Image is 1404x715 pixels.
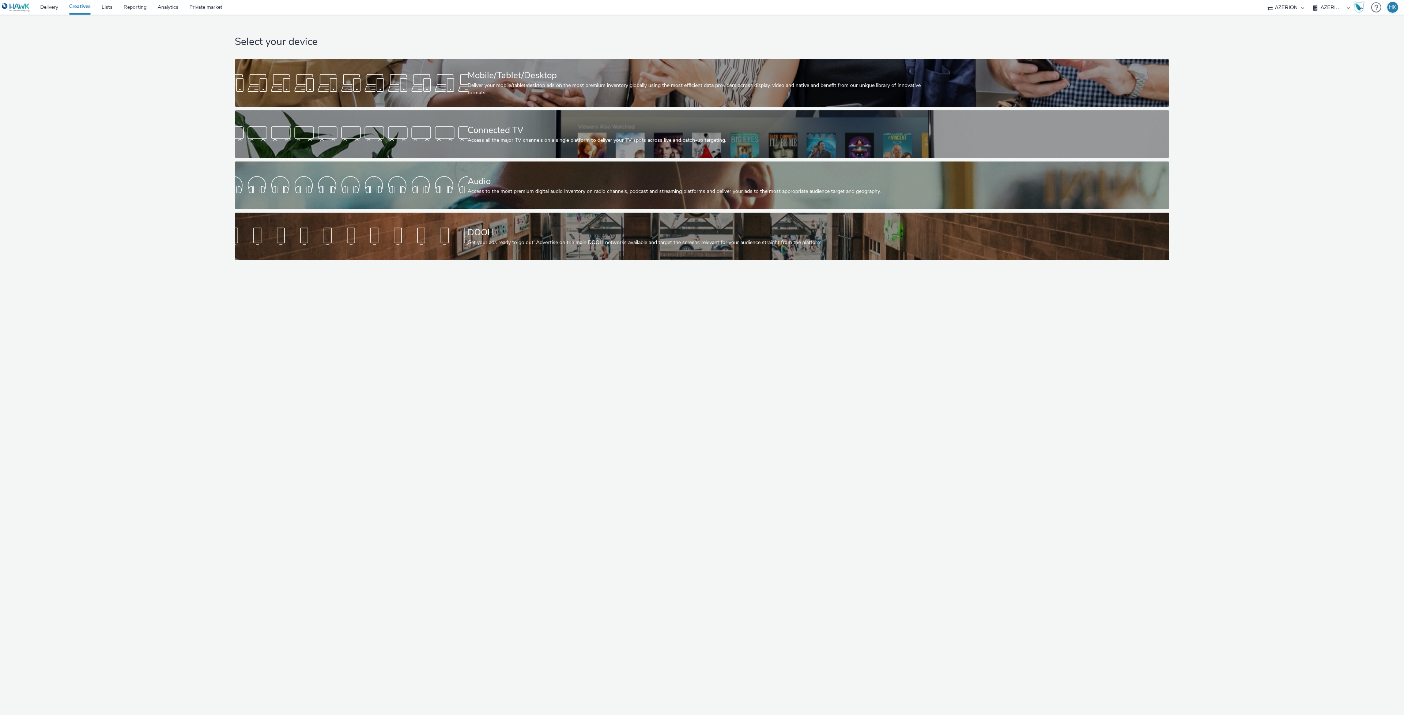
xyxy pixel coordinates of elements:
a: Connected TVAccess all the major TV channels on a single platform to deliver your TV spots across... [235,110,1169,158]
div: Mobile/Tablet/Desktop [468,69,933,82]
a: Hawk Academy [1354,1,1367,13]
img: undefined Logo [2,3,30,12]
div: Connected TV [468,124,933,137]
a: Mobile/Tablet/DesktopDeliver your mobile/tablet/desktop ads on the most premium inventory globall... [235,59,1169,107]
div: HK [1389,2,1396,13]
div: Audio [468,175,933,188]
div: Deliver your mobile/tablet/desktop ads on the most premium inventory globally using the most effi... [468,82,933,97]
a: DOOHGet your ads ready to go out! Advertise on the main DOOH networks available and target the sc... [235,213,1169,260]
a: AudioAccess to the most premium digital audio inventory on radio channels, podcast and streaming ... [235,161,1169,209]
div: DOOH [468,226,933,239]
div: Access to the most premium digital audio inventory on radio channels, podcast and streaming platf... [468,188,933,195]
h1: Select your device [235,35,1169,49]
img: Hawk Academy [1354,1,1365,13]
div: Access all the major TV channels on a single platform to deliver your TV spots across live and ca... [468,137,933,144]
div: Get your ads ready to go out! Advertise on the main DOOH networks available and target the screen... [468,239,933,246]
